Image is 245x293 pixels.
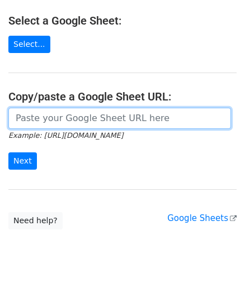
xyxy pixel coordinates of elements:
input: Paste your Google Sheet URL here [8,108,231,129]
a: Select... [8,36,50,53]
input: Next [8,152,37,170]
a: Google Sheets [167,213,237,223]
h4: Copy/paste a Google Sheet URL: [8,90,237,103]
h4: Select a Google Sheet: [8,14,237,27]
a: Need help? [8,212,63,229]
small: Example: [URL][DOMAIN_NAME] [8,131,123,140]
iframe: Chat Widget [189,239,245,293]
